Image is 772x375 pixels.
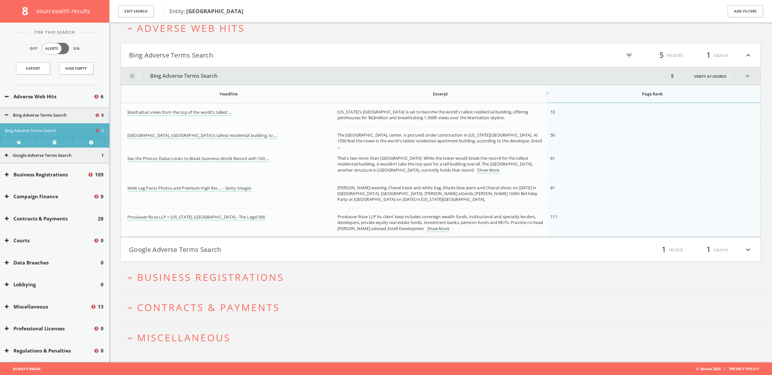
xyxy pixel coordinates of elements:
[689,50,728,61] div: source
[186,7,244,15] b: [GEOGRAPHIC_DATA]
[5,303,90,310] button: Miscellaneous
[5,347,93,354] button: Regulations & Penalties
[101,193,104,200] span: 0
[337,155,533,173] span: That’s two more than [GEOGRAPHIC_DATA]. While the tower would break the record for the tallest re...
[5,237,93,244] button: Courts
[744,244,752,255] i: expand_more
[101,128,104,134] span: 5
[5,128,95,134] button: Bing Adverse Terms Search
[5,215,98,222] button: Contracts & Payments
[101,347,104,354] span: 0
[657,49,666,61] span: 5
[30,29,80,36] span: For This Search
[22,3,34,18] span: 8
[5,193,93,200] button: Campaign Finance
[125,332,761,343] button: expand_moreMiscellaneous
[125,304,134,312] i: expand_more
[129,244,441,255] button: Google Adverse Terms Search
[127,109,232,116] a: Manhattan views from the top of the world's tallest ...
[337,109,528,121] span: [US_STATE]'s [GEOGRAPHIC_DATA] is set to become the world's tallest residential building, offerin...
[101,237,104,244] span: 0
[16,62,50,75] a: Export
[95,171,104,178] span: 109
[5,171,87,178] button: Business Registrations
[644,50,683,61] div: records
[121,67,669,85] button: Bing Adverse Terms Search
[137,271,284,284] span: Business Registrations
[669,67,676,85] div: 5
[5,259,101,266] button: Data Breaches
[98,215,104,222] span: 28
[127,185,251,192] a: Wide Leg Pants Photos and Premium High Res ... - Getty Images
[5,93,93,100] button: Adverse Web Hits
[550,132,555,138] span: 50
[30,46,38,51] span: Off
[101,325,104,332] span: 0
[728,5,763,18] button: Add Filters
[744,50,752,61] i: expand_less
[170,7,244,15] span: Entity:
[101,93,104,100] span: 6
[337,214,543,231] span: Proskauer Rose LLP Its client base includes sovereign wealth funds, institutional and specialty l...
[125,302,761,313] button: expand_moreContracts & Payments
[337,132,542,149] span: The [GEOGRAPHIC_DATA], center, is pictured under construction in [US_STATE][GEOGRAPHIC_DATA]. At ...
[550,109,555,115] span: 10
[427,226,449,232] a: Show More
[5,281,101,288] button: Lobbying
[118,5,154,18] button: Edit Search
[337,91,544,97] div: Excerpt
[721,366,728,371] span: |
[626,52,633,59] i: filter_list
[544,91,550,97] i: arrow_upward
[73,46,80,51] span: On
[703,49,713,61] span: 1
[137,331,231,344] span: Miscellaneous
[121,103,760,237] div: grid
[477,167,499,174] a: Show More
[125,24,134,33] i: expand_less
[644,244,683,255] div: record
[550,155,555,161] span: 61
[729,366,759,371] a: Privacy Policy
[685,67,735,85] a: Verify at source
[550,185,555,191] span: 81
[98,303,104,310] span: 13
[127,132,277,139] a: [GEOGRAPHIC_DATA], [GEOGRAPHIC_DATA]'s tallest residential building, to ...
[137,301,280,314] span: Contracts & Payments
[36,138,73,147] a: Verify at source
[101,112,104,119] span: 5
[703,244,713,255] span: 1
[550,91,754,97] div: Page Rank
[337,185,538,202] span: [PERSON_NAME] wearing Chanel black and white bag, Khaite blue jeans and Chanel shoes on [DATE] in...
[137,22,245,35] span: Adverse Web Hits
[5,152,101,159] button: Google Adverse Terms Search
[125,23,761,33] button: expand_lessAdverse Web Hits
[101,281,104,288] span: 0
[5,325,93,332] button: Professional Licenses
[36,7,90,15] span: source s with results
[5,112,95,119] button: Bing Adverse Terms Search
[101,152,104,159] span: 1
[125,334,134,343] i: expand_more
[125,273,134,282] i: expand_more
[101,259,104,266] span: 0
[127,214,265,221] a: Proskauer Rose LLP > [US_STATE], [GEOGRAPHIC_DATA] - The Legal 500
[127,91,330,97] div: Headline
[689,244,728,255] div: source
[127,156,269,162] a: See the Photos: Dubai Looks to Break Guinness World Record with 100 ...
[59,62,93,75] button: Hide Empty
[125,272,761,282] button: expand_moreBusiness Registrations
[659,244,669,255] span: 1
[129,50,441,61] button: Bing Adverse Terms Search
[735,67,760,85] i: expand_less
[550,214,557,219] span: 111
